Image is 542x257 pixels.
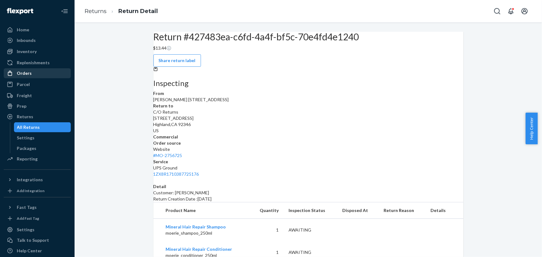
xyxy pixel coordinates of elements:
[153,54,201,67] button: Share return label
[17,156,38,162] div: Reporting
[153,32,463,42] h2: Return #427483ea-c6fd-4a4f-bf5c-70e4fd4e1240
[84,8,107,15] a: Returns
[153,165,178,170] span: UPS Ground
[17,70,32,76] div: Orders
[17,135,35,141] div: Settings
[17,145,37,151] div: Packages
[17,81,30,88] div: Parcel
[17,177,43,183] div: Integrations
[153,121,463,128] p: Highland , CA 92346
[153,45,463,51] p: $13.44
[14,143,71,153] a: Packages
[526,113,538,144] button: Help Center
[4,235,71,245] a: Talk to Support
[153,97,229,102] span: [PERSON_NAME] [STREET_ADDRESS]
[153,159,463,165] dt: Service
[17,48,37,55] div: Inventory
[289,227,332,233] div: AWAITING
[153,115,463,121] p: [STREET_ADDRESS]
[153,190,463,196] p: Customer: [PERSON_NAME]
[17,216,39,221] div: Add Fast Tag
[379,202,426,219] th: Return Reason
[17,27,29,33] div: Home
[4,58,71,68] a: Replenishments
[153,171,199,177] a: 1ZX8R1710387725176
[17,248,42,254] div: Help Center
[118,8,158,15] a: Return Detail
[17,103,26,109] div: Prep
[4,47,71,56] a: Inventory
[4,225,71,235] a: Settings
[4,35,71,45] a: Inbounds
[284,202,337,219] th: Inspection Status
[4,202,71,212] button: Fast Tags
[518,5,531,17] button: Open account menu
[4,215,71,222] a: Add Fast Tag
[153,153,182,158] a: #MO-2756725
[58,5,71,17] button: Close Navigation
[4,25,71,35] a: Home
[166,224,226,229] a: Mineral Hair Repair Shampoo
[505,5,517,17] button: Open notifications
[153,128,463,134] p: US
[17,92,32,99] div: Freight
[80,2,163,20] ol: breadcrumbs
[17,188,44,193] div: Add Integration
[17,37,36,43] div: Inbounds
[153,140,463,146] dt: Order source
[4,246,71,256] a: Help Center
[289,249,332,255] div: AWAITING
[153,79,463,87] h3: Inspecting
[153,90,463,97] dt: From
[17,60,50,66] div: Replenishments
[4,112,71,122] a: Returns
[250,202,284,219] th: Quantity
[4,187,71,195] a: Add Integration
[4,154,71,164] a: Reporting
[4,79,71,89] a: Parcel
[17,124,40,130] div: All Returns
[17,227,34,233] div: Settings
[153,146,463,159] div: Website
[166,246,232,252] a: Mineral Hair Repair Conditioner
[4,175,71,185] button: Integrations
[17,114,33,120] div: Returns
[4,101,71,111] a: Prep
[7,8,33,14] img: Flexport logo
[153,103,463,109] dt: Return to
[14,133,71,143] a: Settings
[491,5,503,17] button: Open Search Box
[338,202,379,219] th: Disposed At
[250,219,284,241] td: 1
[17,204,37,210] div: Fast Tags
[153,202,250,219] th: Product Name
[426,202,463,219] th: Details
[153,134,178,139] strong: Commercial
[17,237,49,243] div: Talk to Support
[4,68,71,78] a: Orders
[153,183,463,190] dt: Detail
[166,230,245,236] p: moerie_shampoo_250ml
[4,91,71,101] a: Freight
[14,122,71,132] a: All Returns
[153,109,463,115] p: C/O Returns
[153,196,463,202] p: Return Creation Date : [DATE]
